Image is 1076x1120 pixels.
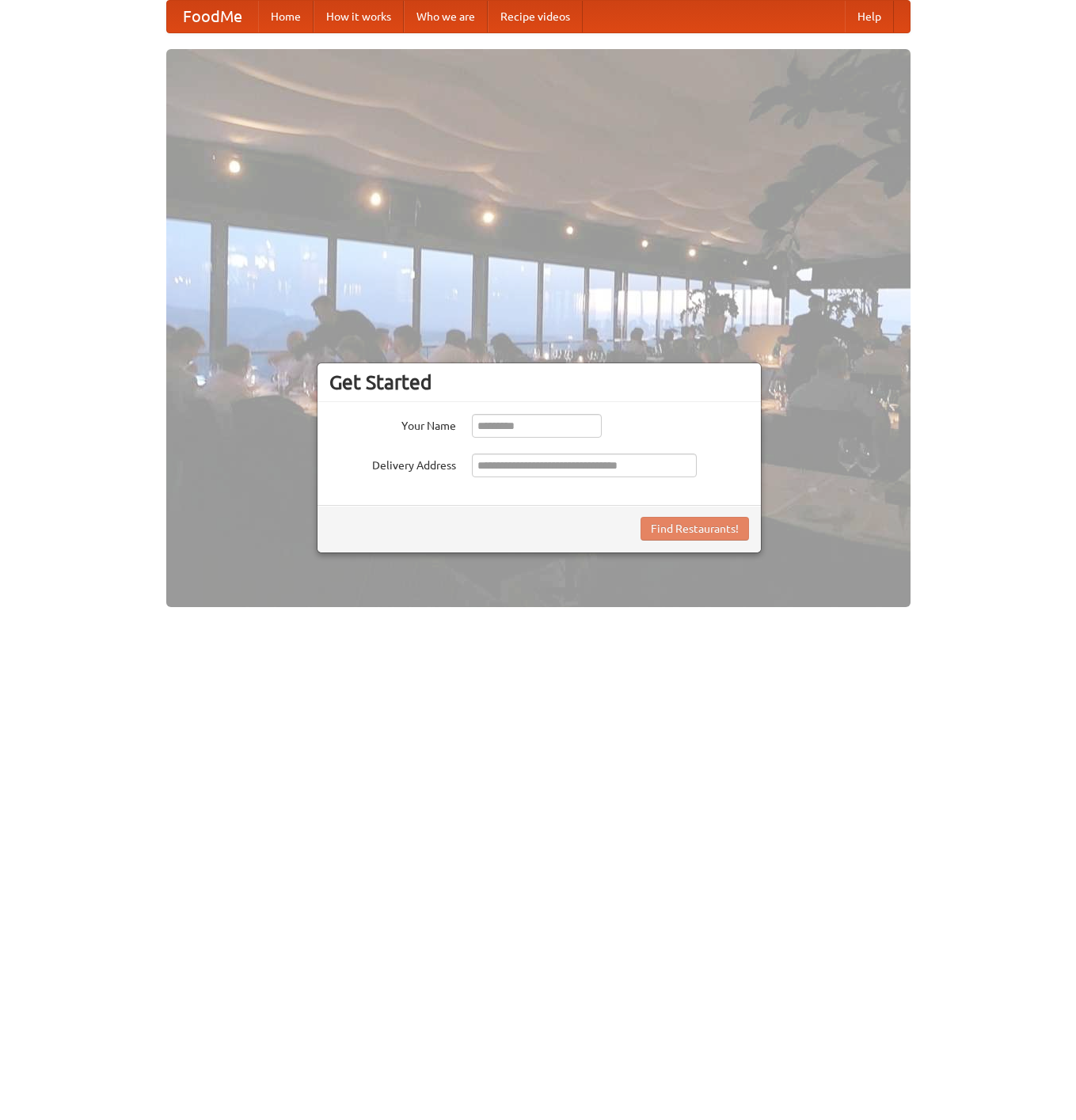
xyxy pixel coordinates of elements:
[329,370,749,394] h3: Get Started
[404,1,488,32] a: Who we are
[329,454,456,473] label: Delivery Address
[314,1,404,32] a: How it works
[488,1,583,32] a: Recipe videos
[329,414,456,434] label: Your Name
[258,1,314,32] a: Home
[641,517,749,541] button: Find Restaurants!
[167,1,258,32] a: FoodMe
[845,1,894,32] a: Help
